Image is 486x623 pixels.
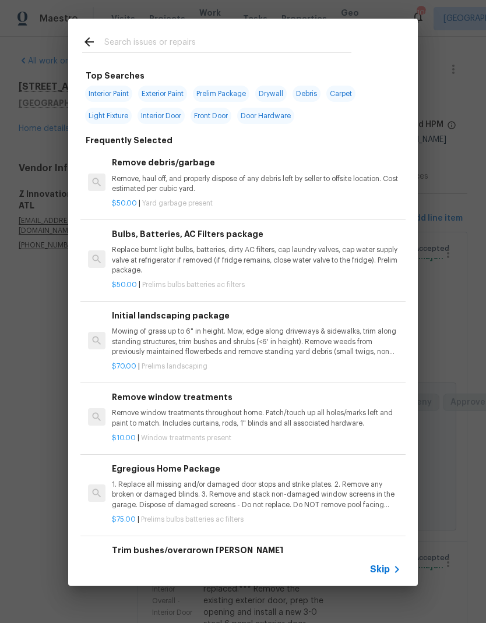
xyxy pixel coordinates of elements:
span: Prelim Package [193,86,249,102]
span: Interior Door [138,108,185,124]
h6: Frequently Selected [86,134,172,147]
span: Drywall [255,86,287,102]
h6: Top Searches [86,69,145,82]
span: Prelims bulbs batteries ac filters [141,516,244,523]
span: $50.00 [112,200,137,207]
span: Light Fixture [85,108,132,124]
p: | [112,362,401,371]
p: | [112,515,401,525]
p: | [112,433,401,443]
span: Exterior Paint [138,86,187,102]
p: | [112,199,401,208]
input: Search issues or repairs [104,35,351,52]
span: Debris [293,86,321,102]
h6: Initial landscaping package [112,309,401,322]
p: Mowing of grass up to 6" in height. Mow, edge along driveways & sidewalks, trim along standing st... [112,327,401,356]
p: | [112,280,401,290]
p: Remove window treatments throughout home. Patch/touch up all holes/marks left and paint to match.... [112,408,401,428]
span: $70.00 [112,363,136,370]
span: Door Hardware [237,108,294,124]
span: $10.00 [112,434,136,441]
span: Prelims bulbs batteries ac filters [142,281,245,288]
p: Replace burnt light bulbs, batteries, dirty AC filters, cap laundry valves, cap water supply valv... [112,245,401,275]
h6: Bulbs, Batteries, AC Filters package [112,228,401,240]
span: Prelims landscaping [142,363,207,370]
span: $75.00 [112,516,136,523]
p: 1. Replace all missing and/or damaged door stops and strike plates. 2. Remove any broken or damag... [112,480,401,509]
span: Window treatments present [141,434,231,441]
span: Skip [370,564,390,575]
span: Carpet [326,86,355,102]
span: $50.00 [112,281,137,288]
span: Yard garbage present [142,200,213,207]
h6: Trim bushes/overgrown [PERSON_NAME] [112,544,401,557]
span: Interior Paint [85,86,132,102]
p: Remove, haul off, and properly dispose of any debris left by seller to offsite location. Cost est... [112,174,401,194]
h6: Egregious Home Package [112,462,401,475]
h6: Remove debris/garbage [112,156,401,169]
span: Front Door [191,108,231,124]
h6: Remove window treatments [112,391,401,403]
